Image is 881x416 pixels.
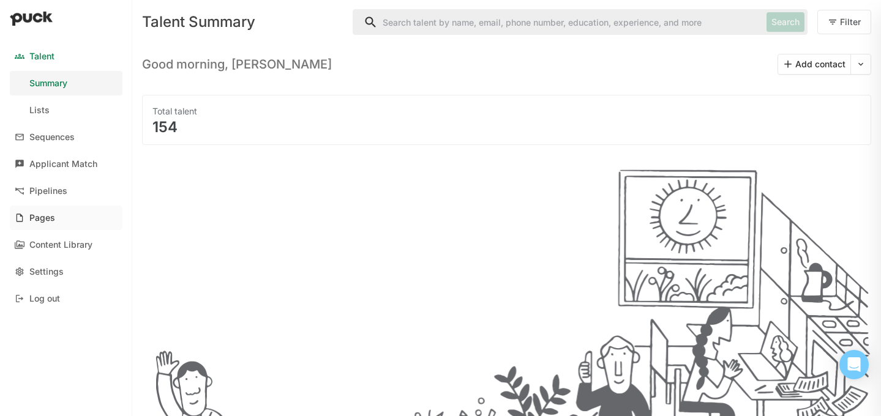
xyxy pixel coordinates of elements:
[10,98,122,122] a: Lists
[10,232,122,257] a: Content Library
[817,10,871,34] button: Filter
[29,294,60,304] div: Log out
[29,132,75,143] div: Sequences
[142,57,332,72] h3: Good morning, [PERSON_NAME]
[29,186,67,196] div: Pipelines
[142,15,343,29] div: Talent Summary
[353,10,762,34] input: Search
[10,125,122,149] a: Sequences
[839,350,869,379] div: Open Intercom Messenger
[10,259,122,284] a: Settings
[29,78,67,89] div: Summary
[10,179,122,203] a: Pipelines
[778,54,850,74] button: Add contact
[10,44,122,69] a: Talent
[10,71,122,95] a: Summary
[29,213,55,223] div: Pages
[29,267,64,277] div: Settings
[10,152,122,176] a: Applicant Match
[29,51,54,62] div: Talent
[152,120,861,135] div: 154
[29,159,97,169] div: Applicant Match
[29,240,92,250] div: Content Library
[10,206,122,230] a: Pages
[152,105,861,117] div: Total talent
[29,105,50,116] div: Lists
